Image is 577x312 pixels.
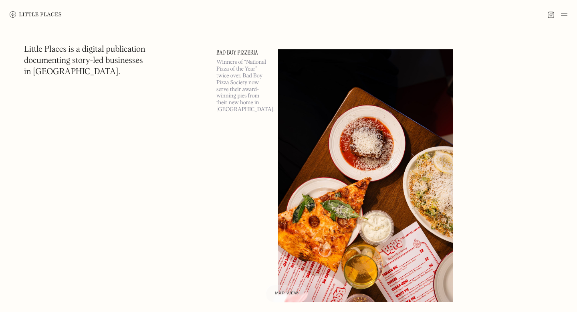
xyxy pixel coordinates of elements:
[275,291,299,296] span: Map view
[266,285,308,302] a: Map view
[278,49,453,302] img: Bad Boy Pizzeria
[216,59,268,113] p: Winners of “National Pizza of the Year” twice over, Bad Boy Pizza Society now serve their award-w...
[216,49,268,56] a: Bad Boy Pizzeria
[24,44,145,78] h1: Little Places is a digital publication documenting story-led businesses in [GEOGRAPHIC_DATA].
